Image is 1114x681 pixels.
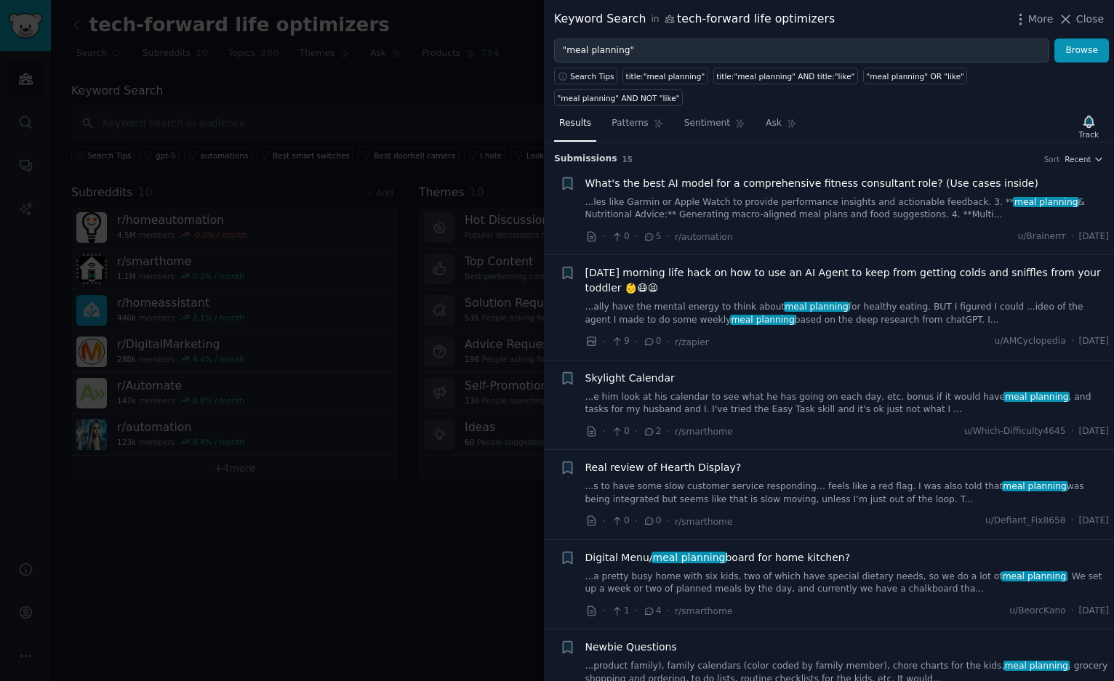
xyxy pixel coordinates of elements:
div: title:"meal planning" AND title:"like" [716,71,854,81]
span: meal planning [784,302,850,312]
span: Submission s [554,153,617,166]
span: · [667,334,670,350]
span: u/BeorcKano [1009,605,1065,618]
span: 2 [643,425,661,438]
span: r/automation [675,232,733,242]
span: meal planning [1013,197,1079,207]
span: 0 [643,515,661,528]
a: Digital Menu/meal planningboard for home kitchen? [585,550,851,565]
span: Close [1076,12,1104,27]
span: 1 [611,605,629,618]
span: 15 [622,155,633,164]
div: Track [1079,129,1099,140]
div: "meal planning" OR "like" [866,71,964,81]
span: · [603,229,606,244]
span: meal planning [730,315,796,325]
span: 9 [611,335,629,348]
span: meal planning [1003,661,1070,671]
div: title:"meal planning" [626,71,705,81]
span: · [603,334,606,350]
span: · [635,424,638,439]
div: Sort [1044,154,1060,164]
span: · [635,514,638,529]
button: Search Tips [554,68,617,84]
span: · [635,229,638,244]
span: Ask [766,117,782,130]
span: 0 [611,425,629,438]
span: Results [559,117,591,130]
span: u/AMCyclopedia [994,335,1065,348]
span: · [667,229,670,244]
a: Patterns [606,112,668,142]
a: Ask [761,112,802,142]
span: 5 [643,230,661,243]
span: 0 [611,515,629,528]
span: · [635,603,638,618]
span: r/zapier [675,337,709,347]
a: "meal planning" AND NOT "like" [554,89,683,106]
span: u/Which-Difficulty4645 [964,425,1066,438]
button: Recent [1065,154,1104,164]
span: 4 [643,605,661,618]
span: [DATE] [1079,425,1109,438]
span: Digital Menu/ board for home kitchen? [585,550,851,565]
span: meal planning [652,552,726,563]
span: · [603,603,606,618]
span: Patterns [612,117,648,130]
span: [DATE] [1079,335,1109,348]
span: 0 [643,335,661,348]
a: [DATE] morning life hack on how to use an AI Agent to keep from getting colds and sniffles from y... [585,265,1110,296]
button: Track [1074,111,1104,142]
div: "meal planning" AND NOT "like" [558,93,680,103]
a: title:"meal planning" [622,68,708,84]
button: Close [1058,12,1104,27]
span: · [667,424,670,439]
a: Sentiment [679,112,750,142]
span: u/Defiant_Fix8658 [985,515,1066,528]
button: More [1013,12,1054,27]
span: [DATE] [1079,605,1109,618]
span: Search Tips [570,71,614,81]
span: Recent [1065,154,1091,164]
span: r/smarthome [675,517,733,527]
a: ...les like Garmin or Apple Watch to provide performance insights and actionable feedback. 3. **m... [585,196,1110,222]
a: ...s to have some slow customer service responding… feels like a red flag. I was also told thatme... [585,480,1110,506]
span: 0 [611,230,629,243]
a: ...a pretty busy home with six kids, two of which have special dietary needs, so we do a lot ofme... [585,571,1110,596]
a: Newbie Questions [585,640,677,655]
a: Skylight Calendar [585,371,675,386]
a: title:"meal planning" AND title:"like" [713,68,858,84]
span: [DATE] [1079,230,1109,243]
span: · [667,514,670,529]
span: · [1071,230,1074,243]
span: Sentiment [684,117,730,130]
span: · [603,424,606,439]
span: u/Brainerrr [1017,230,1065,243]
span: [DATE] [1079,515,1109,528]
span: · [1071,425,1074,438]
span: · [1071,515,1074,528]
a: Real review of Hearth Display? [585,460,742,475]
span: r/smarthome [675,606,733,616]
button: Browse [1054,39,1109,63]
a: Results [554,112,596,142]
span: · [1071,335,1074,348]
span: · [667,603,670,618]
span: · [603,514,606,529]
div: Keyword Search tech-forward life optimizers [554,10,835,28]
span: More [1028,12,1054,27]
span: in [651,13,659,26]
span: · [1071,605,1074,618]
a: ...e him look at his calendar to see what he has going on each day, etc. bonus if it would haveme... [585,391,1110,416]
input: Try a keyword related to your business [554,39,1049,63]
a: What's the best AI model for a comprehensive fitness consultant role? (Use cases inside) [585,176,1038,191]
span: · [635,334,638,350]
span: meal planning [1002,481,1068,491]
span: r/smarthome [675,427,733,437]
a: ...ally have the mental energy to think aboutmeal planningfor healthy eating. BUT I figured I cou... [585,301,1110,326]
